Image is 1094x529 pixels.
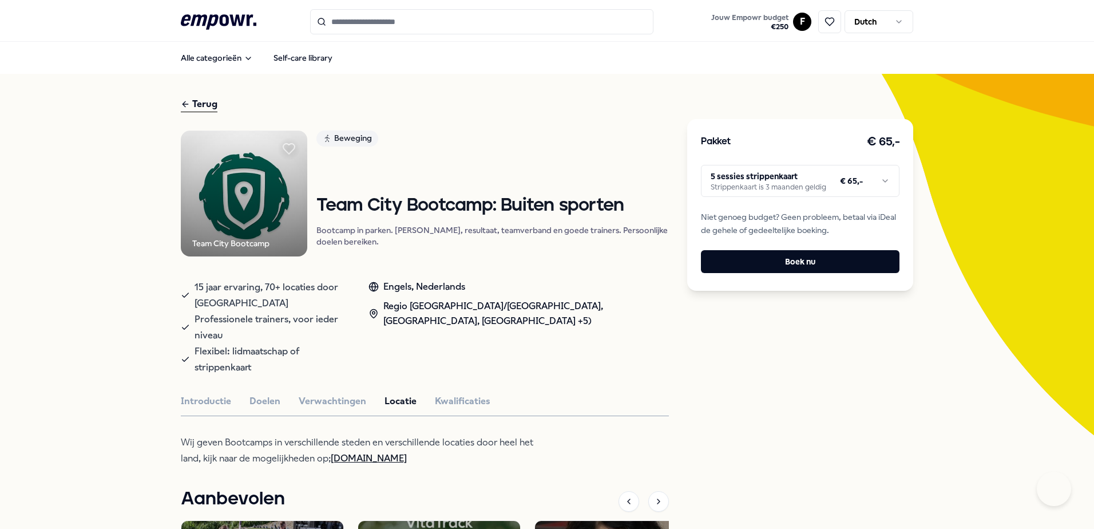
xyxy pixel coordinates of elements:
[435,394,490,409] button: Kwalificaties
[172,46,262,69] button: Alle categorieën
[793,13,811,31] button: F
[195,344,346,376] span: Flexibel: lidmaatschap of strippenkaart
[701,211,899,236] span: Niet genoeg budget? Geen probleem, betaal via iDeal de gehele of gedeeltelijke boeking.
[711,22,788,31] span: € 250
[172,46,342,69] nav: Main
[181,485,285,514] h1: Aanbevolen
[310,9,653,34] input: Search for products, categories or subcategories
[368,279,669,294] div: Engels, Nederlands
[264,46,342,69] a: Self-care library
[181,394,231,409] button: Introductie
[1037,472,1071,506] iframe: Help Scout Beacon - Open
[195,279,346,311] span: 15 jaar ervaring, 70+ locaties door [GEOGRAPHIC_DATA]
[316,131,378,147] div: Beweging
[181,131,307,257] img: Product Image
[181,435,553,467] p: Wij geven Bootcamps in verschillende steden en verschillende locaties door heel het land, kijk na...
[711,13,788,22] span: Jouw Empowr budget
[316,131,669,151] a: Beweging
[192,237,269,250] div: Team City Bootcamp
[316,224,669,247] p: Bootcamp in parken. [PERSON_NAME], resultaat, teamverband en goede trainers. Persoonlijke doelen ...
[701,135,731,149] h3: Pakket
[368,299,669,328] div: Regio [GEOGRAPHIC_DATA]/[GEOGRAPHIC_DATA], [GEOGRAPHIC_DATA], [GEOGRAPHIC_DATA] +5)
[385,394,417,409] button: Locatie
[709,11,791,34] button: Jouw Empowr budget€250
[707,10,793,34] a: Jouw Empowr budget€250
[249,394,280,409] button: Doelen
[867,133,899,151] h3: € 65,-
[701,250,899,273] button: Boek nu
[331,453,407,464] a: [DOMAIN_NAME]
[316,196,669,216] h1: Team City Bootcamp: Buiten sporten
[195,311,346,344] span: Professionele trainers, voor ieder niveau
[181,97,217,112] div: Terug
[299,394,366,409] button: Verwachtingen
